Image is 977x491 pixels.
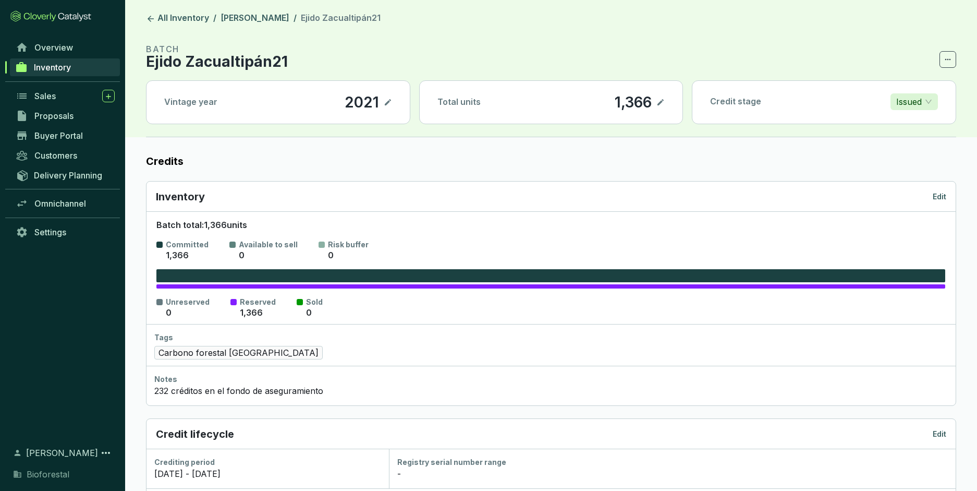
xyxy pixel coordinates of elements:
[328,250,334,260] span: 0
[10,58,120,76] a: Inventory
[306,297,323,307] p: Sold
[328,239,369,250] p: Risk buffer
[239,250,245,261] p: 0
[896,94,922,110] p: Issued
[218,13,291,25] a: [PERSON_NAME]
[34,227,66,237] span: Settings
[397,468,947,480] div: -
[10,223,120,241] a: Settings
[34,62,71,73] span: Inventory
[34,150,77,161] span: Customers
[146,154,956,169] label: Credits
[10,147,120,164] a: Customers
[26,447,98,459] span: [PERSON_NAME]
[156,189,205,204] p: Inventory
[240,297,276,307] p: Reserved
[614,93,652,111] p: 1,366
[34,111,74,121] span: Proposals
[154,457,381,468] div: Crediting period
[144,13,211,25] a: All Inventory
[34,130,83,141] span: Buyer Portal
[146,43,288,55] p: BATCH
[154,468,381,480] div: [DATE] - [DATE]
[397,457,947,468] div: Registry serial number range
[154,374,947,385] div: Notes
[10,127,120,145] a: Buyer Portal
[239,239,298,250] p: Available to sell
[437,97,481,108] p: Total units
[156,427,234,441] p: Credit lifecycle
[154,385,947,397] div: 232 créditos en el fondo de aseguramiento
[146,55,288,68] p: Ejido Zacualtipán21
[34,170,102,181] span: Delivery Planning
[166,239,209,250] p: Committed
[10,166,120,184] a: Delivery Planning
[166,297,210,307] p: Unreserved
[27,468,69,481] span: Bioforestal
[10,39,120,56] a: Overview
[34,42,73,53] span: Overview
[154,346,323,360] span: Carbono forestal [GEOGRAPHIC_DATA]
[10,195,120,212] a: Omnichannel
[933,429,946,439] p: Edit
[10,107,120,125] a: Proposals
[710,96,761,107] p: Credit stage
[294,13,297,25] li: /
[240,307,263,319] p: 1,366
[34,198,86,209] span: Omnichannel
[213,13,216,25] li: /
[301,13,381,23] span: Ejido Zacualtipán21
[10,87,120,105] a: Sales
[34,91,56,101] span: Sales
[306,307,312,319] p: 0
[933,191,946,202] p: Edit
[166,250,189,261] p: 1,366
[344,93,380,111] p: 2021
[154,332,947,343] div: Tags
[164,97,217,108] p: Vintage year
[166,307,172,319] p: 0
[156,220,945,231] p: Batch total: 1,366 units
